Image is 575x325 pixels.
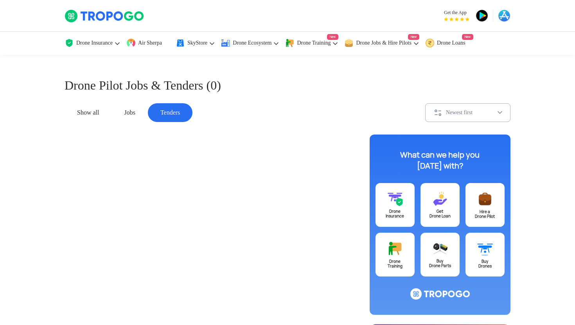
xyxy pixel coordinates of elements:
a: Drone Jobs & Hire PilotsNew [344,32,419,55]
a: Drone TrainingNew [285,32,338,55]
img: ic_postajob@3x.svg [477,191,493,207]
span: SkyStore [187,40,207,46]
img: ic_appstore.png [498,9,510,22]
h1: Drone Pilot Jobs & Tenders (0) [65,77,510,94]
div: Drone Training [376,259,415,269]
div: Jobs [111,103,147,122]
span: Drone Ecosystem [233,40,271,46]
span: Air Sherpa [138,40,162,46]
div: Tenders [148,103,192,122]
a: SkyStore [176,32,215,55]
a: BuyDrone Parts [420,233,460,277]
div: Newest first [446,109,497,116]
a: Drone Insurance [65,32,120,55]
span: Drone Jobs & Hire Pilots [356,40,411,46]
a: Drone LoansNew [425,32,473,55]
img: ic_playstore.png [476,9,488,22]
img: ic_training@3x.svg [387,241,403,257]
span: New [408,34,419,40]
div: Show all [65,103,111,122]
a: DroneInsurance [376,183,415,227]
img: ic_droneparts@3x.svg [432,241,448,256]
div: What can we help you [DATE] with? [391,149,489,171]
span: Drone Training [297,40,331,46]
img: ic_buydrone@3x.svg [477,241,493,257]
img: App Raking [444,17,469,21]
span: Drone Loans [437,40,465,46]
span: New [327,34,338,40]
span: Drone Insurance [76,40,113,46]
a: BuyDrones [465,233,505,277]
div: Hire a Drone Pilot [465,210,505,219]
div: Buy Drone Parts [420,259,460,268]
a: Drone Ecosystem [221,32,279,55]
img: TropoGo Logo [65,9,145,23]
button: Newest first [425,103,510,122]
div: Get Drone Loan [420,209,460,219]
div: Drone Insurance [376,209,415,219]
a: DroneTraining [376,233,415,277]
img: ic_logo@3x.svg [410,288,470,300]
div: Buy Drones [465,259,505,269]
a: GetDrone Loan [420,183,460,227]
a: Air Sherpa [126,32,170,55]
span: New [462,34,473,40]
span: Get the App [444,9,469,16]
a: Hire aDrone Pilot [465,183,505,227]
img: ic_drone_insurance@3x.svg [387,191,403,206]
img: ic_loans@3x.svg [432,191,448,206]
